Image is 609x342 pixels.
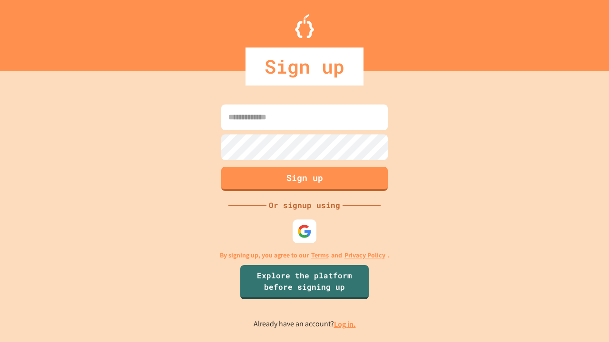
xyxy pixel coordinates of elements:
[254,318,356,330] p: Already have an account?
[266,199,343,211] div: Or signup using
[297,224,312,238] img: google-icon.svg
[334,319,356,329] a: Log in.
[344,250,385,260] a: Privacy Policy
[295,14,314,38] img: Logo.svg
[246,47,363,85] div: Sign up
[240,265,369,299] a: Explore the platform before signing up
[220,250,390,260] p: By signing up, you agree to our and .
[311,250,329,260] a: Terms
[221,167,388,191] button: Sign up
